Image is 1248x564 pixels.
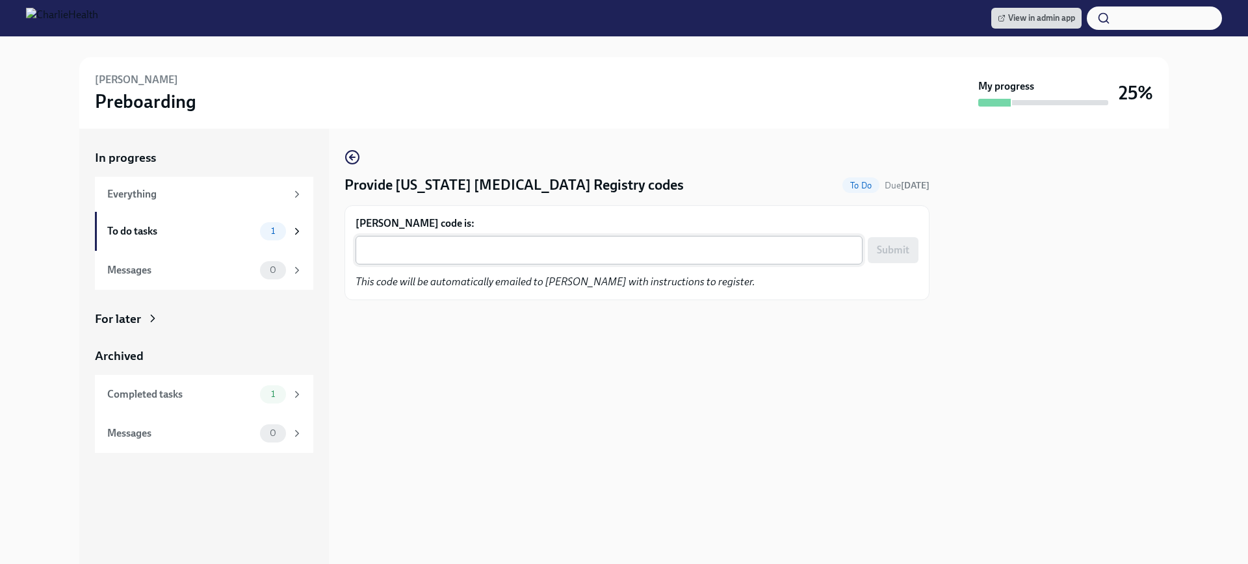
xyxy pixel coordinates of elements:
div: Completed tasks [107,387,255,402]
div: Everything [107,187,286,201]
h6: [PERSON_NAME] [95,73,178,87]
span: 0 [262,428,284,438]
h4: Provide [US_STATE] [MEDICAL_DATA] Registry codes [344,175,684,195]
span: Due [885,180,929,191]
span: 0 [262,265,284,275]
span: View in admin app [998,12,1075,25]
a: View in admin app [991,8,1082,29]
a: Everything [95,177,313,212]
label: [PERSON_NAME] code is: [356,216,918,231]
a: Archived [95,348,313,365]
strong: [DATE] [901,180,929,191]
em: This code will be automatically emailed to [PERSON_NAME] with instructions to register. [356,276,755,288]
strong: My progress [978,79,1034,94]
div: For later [95,311,141,327]
span: August 19th, 2025 09:00 [885,179,929,192]
span: 1 [263,226,283,236]
div: To do tasks [107,224,255,238]
div: Messages [107,426,255,441]
a: Messages0 [95,251,313,290]
a: For later [95,311,313,327]
img: CharlieHealth [26,8,98,29]
h3: Preboarding [95,90,196,113]
div: Messages [107,263,255,277]
a: Messages0 [95,414,313,453]
a: In progress [95,149,313,166]
a: Completed tasks1 [95,375,313,414]
h3: 25% [1119,81,1153,105]
span: 1 [263,389,283,399]
a: To do tasks1 [95,212,313,251]
span: To Do [842,181,879,190]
